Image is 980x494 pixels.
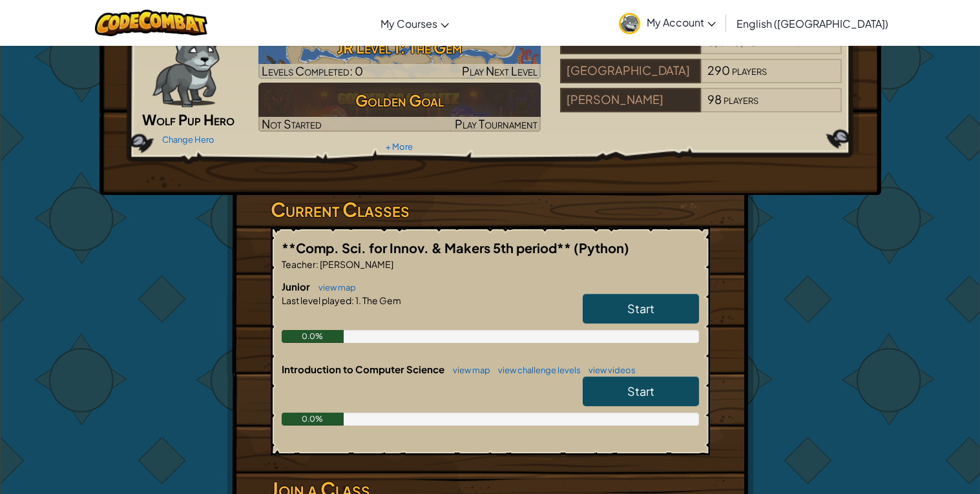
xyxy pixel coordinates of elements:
span: 290 [707,63,730,77]
span: : [316,258,318,270]
span: : [351,294,354,306]
span: Start [627,301,654,316]
span: players [724,92,758,107]
img: avatar [619,13,640,34]
div: 0.0% [282,330,344,343]
span: (Python) [574,240,629,256]
a: view map [312,282,356,293]
a: Golden GoalNot StartedPlay Tournament [258,83,541,132]
a: English ([GEOGRAPHIC_DATA]) [730,6,895,41]
div: [GEOGRAPHIC_DATA] [560,59,701,83]
a: World8,046,787players [560,42,842,57]
a: Change Hero [162,134,214,145]
span: 1. [354,294,361,306]
span: Junior [282,280,312,293]
span: players [732,63,767,77]
div: 0.0% [282,413,344,426]
span: Teacher [282,258,316,270]
span: Play Next Level [462,63,537,78]
h3: Current Classes [271,195,710,224]
a: view map [446,365,490,375]
span: My Account [647,15,716,29]
img: wolf-pup-paper-doll.png [152,30,219,107]
a: + More [386,141,413,152]
a: [GEOGRAPHIC_DATA]290players [560,71,842,86]
span: My Courses [381,17,437,30]
span: Introduction to Computer Science [282,363,446,375]
span: Not Started [262,116,322,131]
span: [PERSON_NAME] [318,258,393,270]
a: view videos [582,365,636,375]
img: Golden Goal [258,83,541,132]
span: Wolf Pup Hero [142,110,235,129]
div: [PERSON_NAME] [560,88,701,112]
a: My Courses [374,6,455,41]
span: The Gem [361,294,401,306]
span: Start [627,384,654,398]
h3: JR Level 1: The Gem [258,33,541,62]
a: Play Next Level [258,30,541,79]
span: English ([GEOGRAPHIC_DATA]) [736,17,888,30]
h3: Golden Goal [258,86,541,115]
span: 98 [707,92,722,107]
a: My Account [612,3,722,43]
img: CodeCombat logo [95,10,208,36]
span: Play Tournament [455,116,537,131]
span: Levels Completed: 0 [262,63,363,78]
a: view challenge levels [492,365,581,375]
a: [PERSON_NAME]98players [560,100,842,115]
span: Last level played [282,294,351,306]
span: **Comp. Sci. for Innov. & Makers 5th period** [282,240,574,256]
